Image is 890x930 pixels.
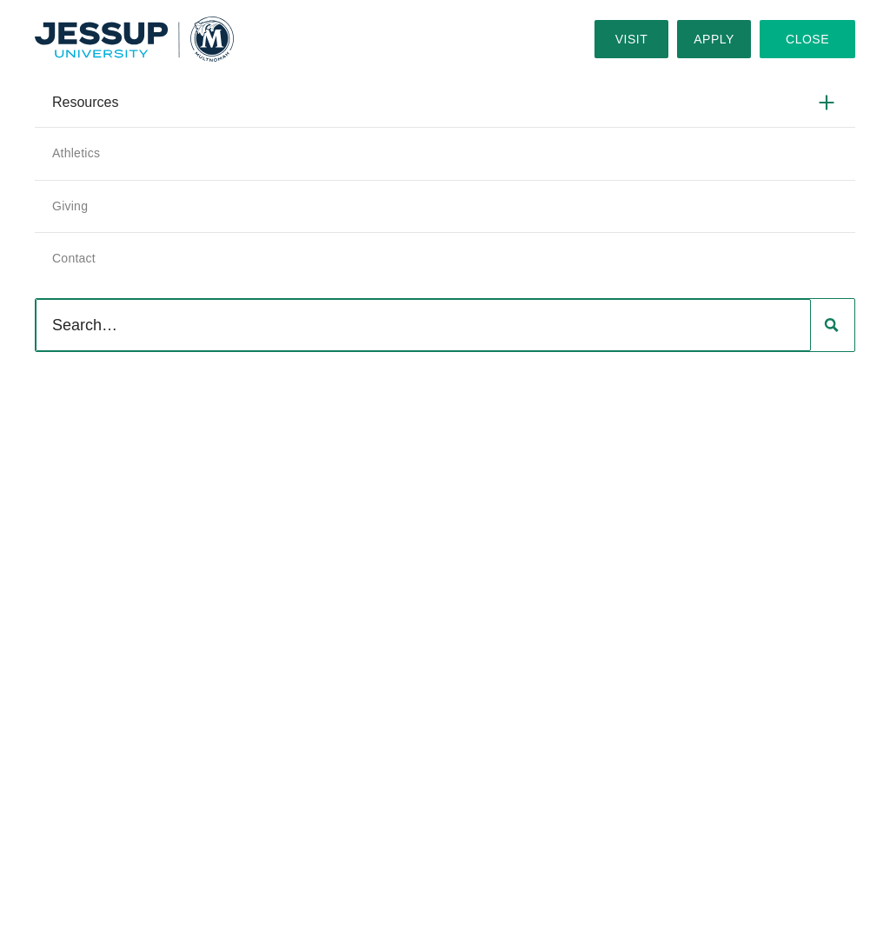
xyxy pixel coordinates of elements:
a: Contact [35,232,855,285]
a: Home [35,17,234,61]
input: Search [36,299,811,351]
a: Athletics [35,127,855,180]
img: Multnomah University Logo [35,17,234,61]
a: Giving [35,180,855,233]
span: Resources [52,94,118,111]
button: Close [760,20,855,58]
a: Visit [594,20,668,58]
a: Apply [677,20,751,58]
